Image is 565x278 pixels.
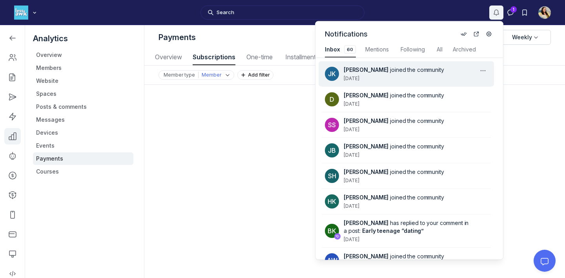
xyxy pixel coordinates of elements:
[390,92,444,99] span: joined the community
[344,203,359,209] span: [DATE]
[33,101,133,113] a: Posts & comments
[401,42,427,58] button: Following
[33,165,133,178] a: Courses
[325,92,339,106] div: D
[33,49,133,61] a: Overview
[202,72,221,78] p: Member
[33,75,133,87] a: Website
[365,46,391,53] div: Mentions
[325,66,478,82] button: [PERSON_NAME]joined the community[DATE]
[390,143,444,150] span: joined the community
[200,5,365,20] button: Search
[344,194,388,201] span: [PERSON_NAME]
[501,30,551,45] button: Weekly
[325,194,339,208] div: HK
[344,253,388,260] span: [PERSON_NAME]
[33,113,133,126] a: Messages
[162,72,198,78] div: Member type
[325,252,478,268] button: [PERSON_NAME]joined the community[DATE]
[248,72,273,78] span: Add filter
[344,143,388,150] span: [PERSON_NAME]
[159,32,196,43] h5: Payments
[154,54,183,60] span: Overview
[33,62,133,74] a: Members
[478,66,488,75] button: Actions
[325,143,478,158] button: [PERSON_NAME]joined the community[DATE]
[365,42,391,58] button: Mentions
[534,250,556,272] button: Circle support widget
[390,194,444,201] span: joined the community
[14,5,28,20] img: Less Awkward Hub logo
[33,126,133,139] a: Devices
[344,168,388,175] span: [PERSON_NAME]
[344,219,388,226] span: [PERSON_NAME]
[344,101,359,107] span: [DATE]
[512,33,532,41] span: Weekly
[401,46,427,53] div: Following
[484,29,494,39] button: Notification settings
[344,45,356,53] div: 60
[518,5,532,20] button: Bookmarks
[325,67,339,81] div: JK
[193,49,235,65] button: Subscriptions
[325,91,478,107] button: [PERSON_NAME]joined the community[DATE]
[489,5,503,20] button: Notifications
[437,46,443,53] div: All
[325,253,339,267] div: AW
[344,219,468,234] span: has replied to your comment in a post:
[283,49,321,65] button: Installments
[33,88,133,100] a: Spaces
[325,219,478,243] a: [PERSON_NAME]has replied to your comment in a post:Early teenage “dating”[DATE]
[325,46,356,53] div: Inbox
[237,70,273,80] button: Add filter
[325,169,339,183] div: SH
[325,168,478,184] button: [PERSON_NAME]joined the community[DATE]
[159,70,234,80] button: Member typeMember
[538,6,551,19] button: User menu options
[33,33,133,44] h5: Analytics
[344,66,388,73] span: [PERSON_NAME]
[325,42,356,58] button: Inbox60
[245,49,274,65] button: One-time
[344,117,388,124] span: [PERSON_NAME]
[325,29,368,39] span: Notifications
[325,224,339,238] div: BK
[344,126,359,133] span: [DATE]
[459,29,468,39] button: Mark all as read
[472,29,481,39] button: Open in full page
[154,49,183,65] button: Overview
[437,42,443,58] button: All
[193,54,235,60] span: Subscriptions
[344,236,359,243] span: [DATE]
[325,117,478,133] button: [PERSON_NAME]joined the community[DATE]
[453,42,478,58] button: Archived
[33,139,133,152] a: Events
[390,253,444,260] span: joined the community
[344,92,388,99] span: [PERSON_NAME]
[453,46,478,53] div: Archived
[325,118,339,132] div: SS
[390,168,444,175] span: joined the community
[245,54,274,60] span: One-time
[503,5,518,20] button: Direct messages
[344,75,359,82] span: [DATE]
[283,54,321,60] span: Installments
[325,143,339,157] div: JB
[33,152,133,165] a: Payments
[14,5,38,20] button: Less Awkward Hub logo
[344,177,359,184] span: [DATE]
[325,194,478,209] button: [PERSON_NAME]joined the community[DATE]
[390,117,444,124] span: joined the community
[390,66,444,73] span: joined the community
[362,227,424,234] span: Early teenage “dating”
[344,152,359,158] span: [DATE]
